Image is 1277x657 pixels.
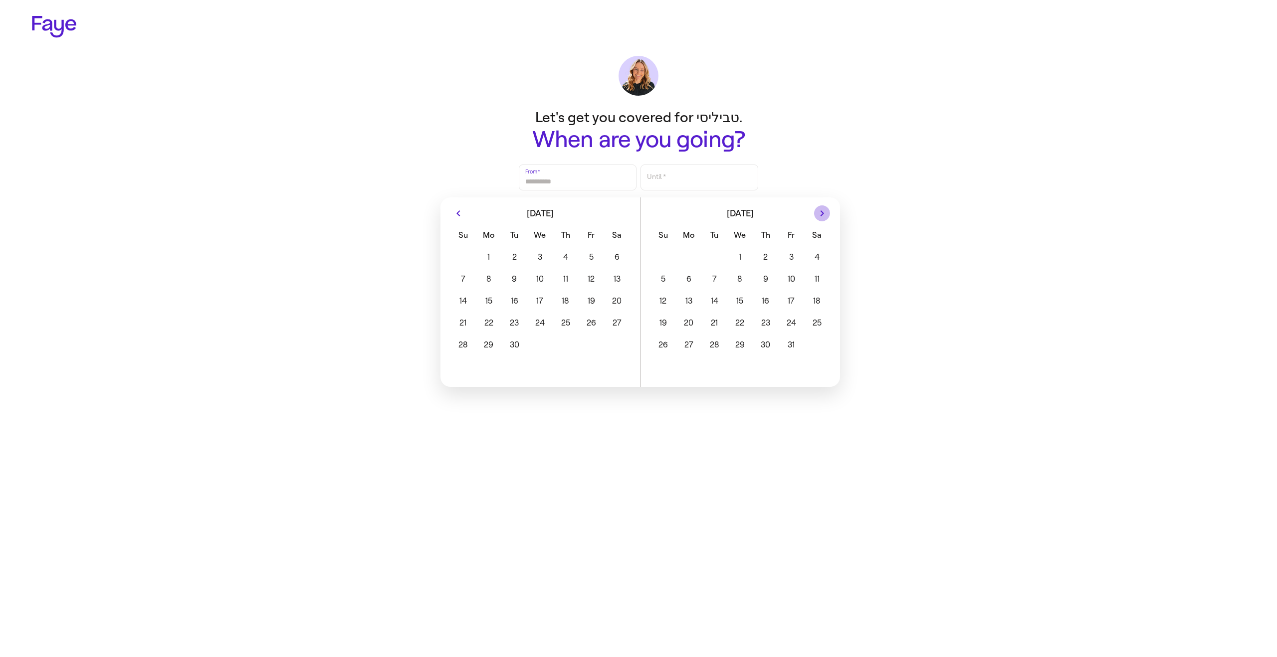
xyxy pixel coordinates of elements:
[676,313,701,333] button: 20
[727,313,753,333] button: 22
[701,313,727,333] button: 21
[650,291,676,311] button: 12
[527,269,553,289] button: 10
[754,225,777,245] span: Thursday
[553,291,578,311] button: 18
[780,225,803,245] span: Friday
[527,247,553,267] button: 3
[650,313,676,333] button: 19
[527,313,553,333] button: 24
[604,247,630,267] button: 6
[814,205,830,221] button: Next month
[605,225,629,245] span: Saturday
[779,313,804,333] button: 24
[451,225,475,245] span: Sunday
[779,269,804,289] button: 10
[804,313,830,333] button: 25
[604,269,630,289] button: 13
[524,166,541,176] label: From
[753,247,778,267] button: 2
[753,269,778,289] button: 9
[450,205,466,221] button: Previous month
[604,291,630,311] button: 20
[728,225,752,245] span: Wednesday
[727,209,754,218] span: [DATE]
[702,225,726,245] span: Tuesday
[501,269,527,289] button: 9
[676,291,701,311] button: 13
[727,335,753,355] button: 29
[476,269,501,289] button: 8
[579,313,604,333] button: 26
[805,225,829,245] span: Saturday
[579,247,604,267] button: 5
[527,291,553,311] button: 17
[580,225,603,245] span: Friday
[476,335,501,355] button: 29
[701,335,727,355] button: 28
[727,247,753,267] button: 1
[476,291,501,311] button: 15
[753,335,778,355] button: 30
[804,269,830,289] button: 11
[727,269,753,289] button: 8
[804,247,830,267] button: 4
[779,335,804,355] button: 31
[727,291,753,311] button: 15
[501,335,527,355] button: 30
[779,247,804,267] button: 3
[439,108,838,127] p: Let's get you covered for טביליסי.
[450,335,476,355] button: 28
[701,291,727,311] button: 14
[553,247,578,267] button: 4
[477,225,500,245] span: Monday
[804,291,830,311] button: 18
[501,313,527,333] button: 23
[677,225,700,245] span: Monday
[450,269,476,289] button: 7
[501,291,527,311] button: 16
[701,269,727,289] button: 7
[502,225,526,245] span: Tuesday
[676,335,701,355] button: 27
[554,225,577,245] span: Thursday
[527,209,554,218] span: [DATE]
[651,225,675,245] span: Sunday
[476,313,501,333] button: 22
[753,313,778,333] button: 23
[676,269,701,289] button: 6
[450,313,476,333] button: 21
[753,291,778,311] button: 16
[528,225,552,245] span: Wednesday
[501,247,527,267] button: 2
[650,335,676,355] button: 26
[553,269,578,289] button: 11
[476,247,501,267] button: 1
[650,269,676,289] button: 5
[439,127,838,153] h1: When are you going?
[604,313,630,333] button: 27
[579,291,604,311] button: 19
[553,313,578,333] button: 25
[779,291,804,311] button: 17
[450,291,476,311] button: 14
[579,269,604,289] button: 12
